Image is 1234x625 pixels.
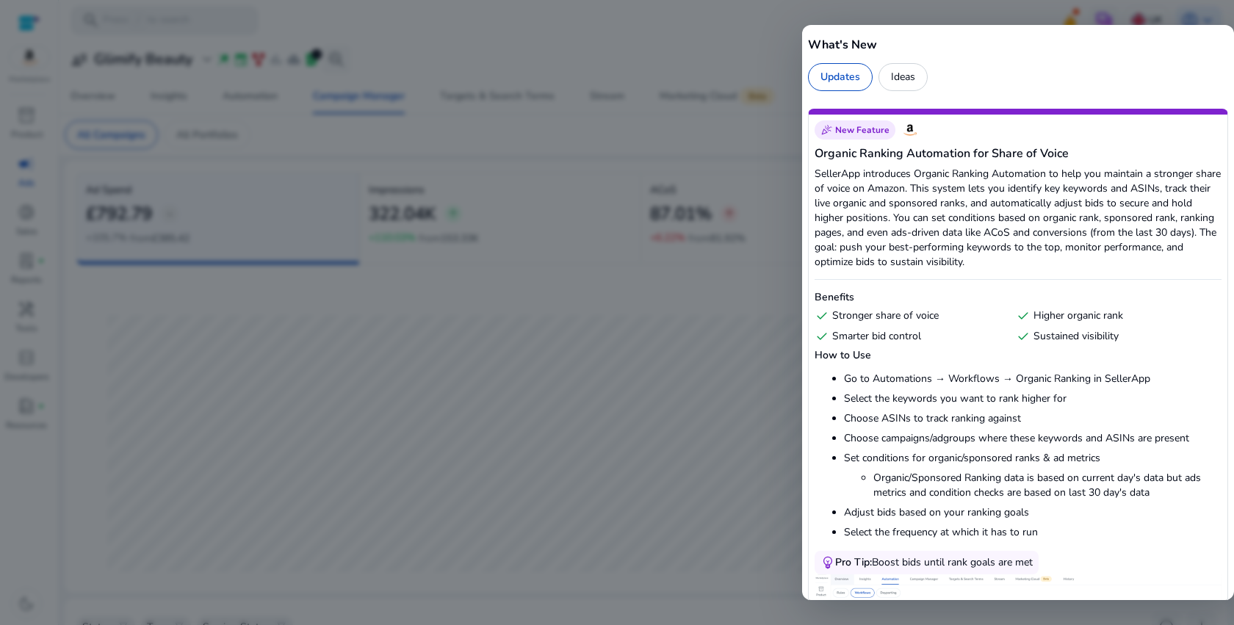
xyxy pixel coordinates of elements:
[835,124,890,136] span: New Feature
[844,431,1222,446] li: Choose campaigns/adgroups where these keywords and ASINs are present
[873,471,1222,500] li: Organic/Sponsored Ranking data is based on current day's data but ads metrics and condition check...
[1016,308,1031,323] span: check
[820,555,835,570] span: emoji_objects
[844,505,1222,520] li: Adjust bids based on your ranking goals
[815,348,1222,363] h6: How to Use
[820,124,832,136] span: celebration
[844,451,1222,500] li: Set conditions for organic/sponsored ranks & ad metrics
[844,525,1222,540] li: Select the frequency at which it has to run
[844,372,1222,386] li: Go to Automations → Workflows → Organic Ranking in SellerApp
[844,411,1222,426] li: Choose ASINs to track ranking against
[808,36,1228,54] h5: What's New
[1016,329,1031,344] span: check
[844,391,1222,406] li: Select the keywords you want to rank higher for
[1016,329,1211,344] div: Sustained visibility
[815,308,1010,323] div: Stronger share of voice
[815,329,829,344] span: check
[835,555,872,569] span: Pro Tip:
[815,329,1010,344] div: Smarter bid control
[815,308,829,323] span: check
[815,167,1222,270] p: SellerApp introduces Organic Ranking Automation to help you maintain a stronger share of voice on...
[808,63,873,91] div: Updates
[815,290,1222,305] h6: Benefits
[1016,308,1211,323] div: Higher organic rank
[901,121,919,139] img: Amazon
[815,145,1222,162] h5: Organic Ranking Automation for Share of Voice
[835,555,1033,570] div: Boost bids until rank goals are met
[878,63,928,91] div: Ideas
